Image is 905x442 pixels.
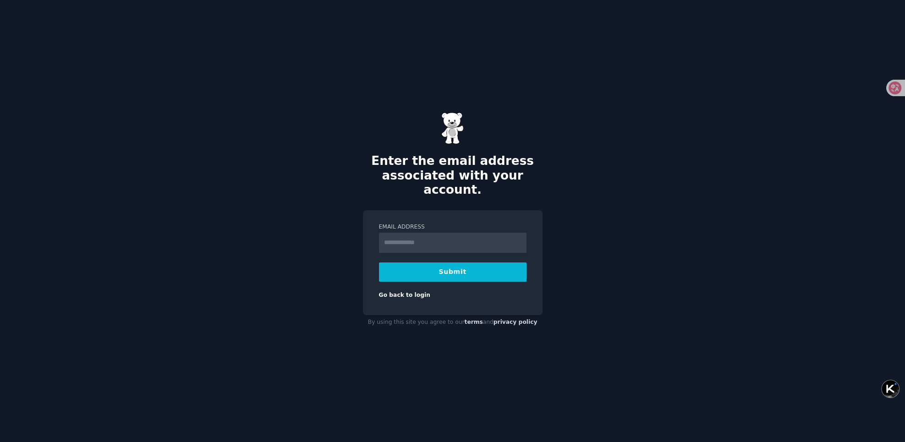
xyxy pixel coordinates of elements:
[379,262,527,282] button: Submit
[379,223,527,231] label: Email Address
[494,319,538,325] a: privacy policy
[363,315,543,330] div: By using this site you agree to our and
[379,292,430,298] a: Go back to login
[464,319,483,325] a: terms
[363,154,543,197] h2: Enter the email address associated with your account.
[441,112,464,144] img: Gummy Bear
